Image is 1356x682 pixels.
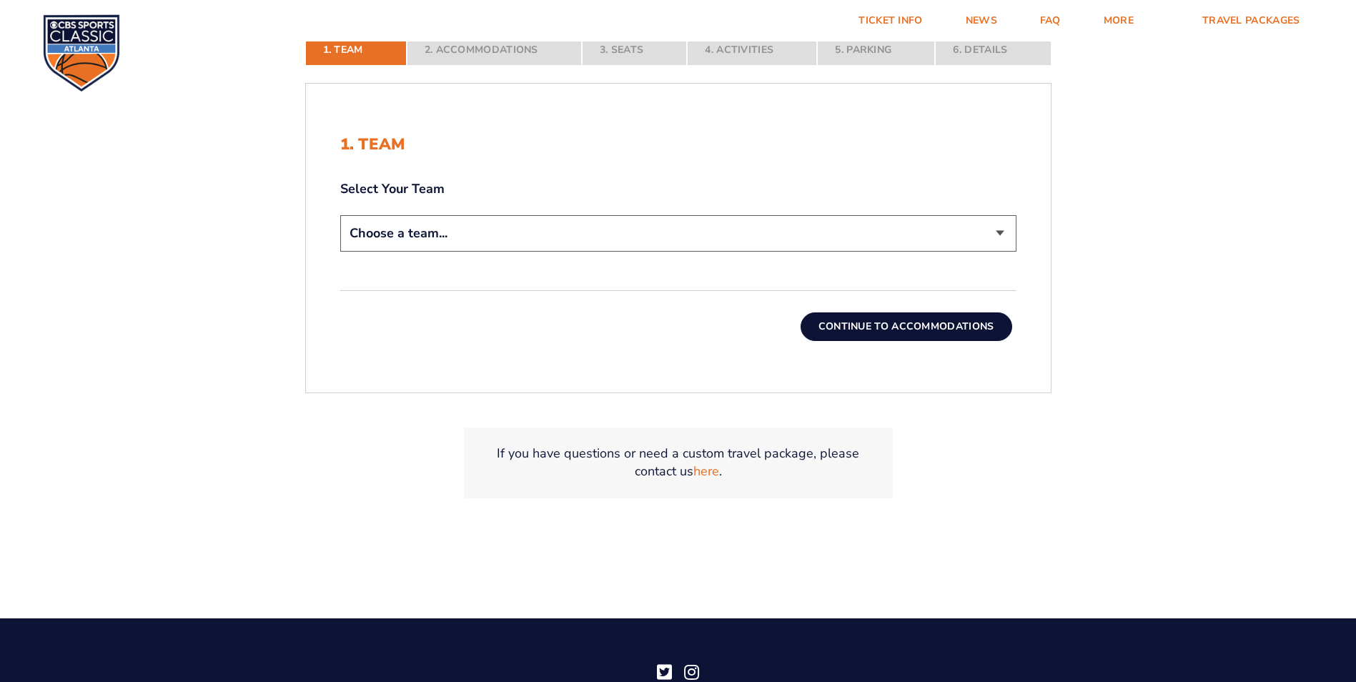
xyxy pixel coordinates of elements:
[801,312,1012,341] button: Continue To Accommodations
[43,14,120,92] img: CBS Sports Classic
[340,135,1016,154] h2: 1. Team
[693,463,719,480] a: here
[481,445,876,480] p: If you have questions or need a custom travel package, please contact us .
[340,180,1016,198] label: Select Your Team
